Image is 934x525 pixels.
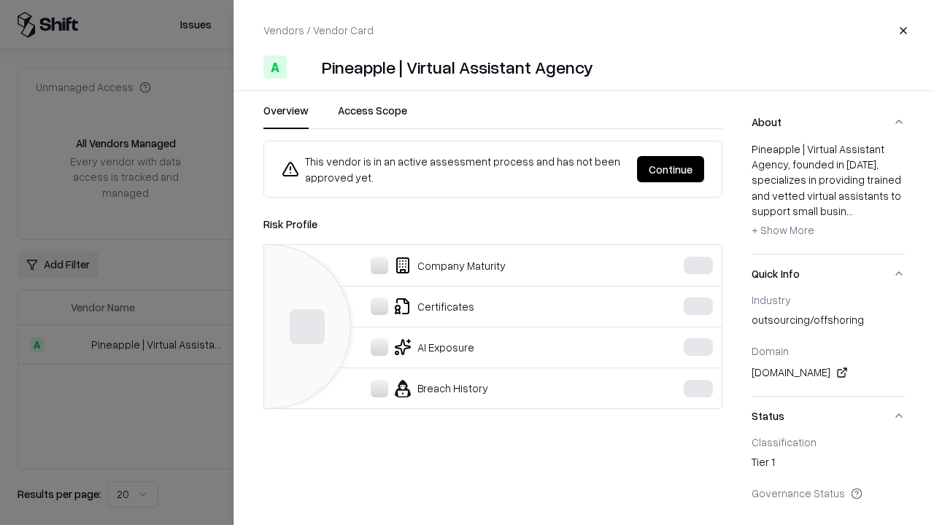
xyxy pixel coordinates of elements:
div: A [263,55,287,79]
div: Tier 1 [752,454,905,475]
button: + Show More [752,219,814,242]
div: Pineapple | Virtual Assistant Agency, founded in [DATE], specializes in providing trained and vet... [752,141,905,242]
button: Quick Info [752,254,905,293]
button: Continue [637,156,704,182]
div: Industry [752,293,905,306]
span: + Show More [752,223,814,236]
div: AI Exposure [276,338,639,356]
img: Pineapple | Virtual Assistant Agency [293,55,316,79]
button: Overview [263,103,309,129]
button: Access Scope [338,103,407,129]
div: Quick Info [752,293,905,396]
div: Breach History [276,380,639,397]
p: Vendors / Vendor Card [263,23,374,38]
div: Risk Profile [263,215,722,233]
div: Governance Status [752,486,905,499]
span: ... [846,204,853,217]
button: About [752,103,905,141]
div: Company Maturity [276,257,639,274]
div: Domain [752,344,905,357]
div: Certificates [276,297,639,315]
div: Classification [752,435,905,448]
div: Pineapple | Virtual Assistant Agency [322,55,593,79]
div: outsourcing/offshoring [752,312,905,332]
div: About [752,141,905,254]
div: [DOMAIN_NAME] [752,364,905,381]
div: This vendor is in an active assessment process and has not been approved yet. [282,153,625,185]
button: Status [752,397,905,435]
